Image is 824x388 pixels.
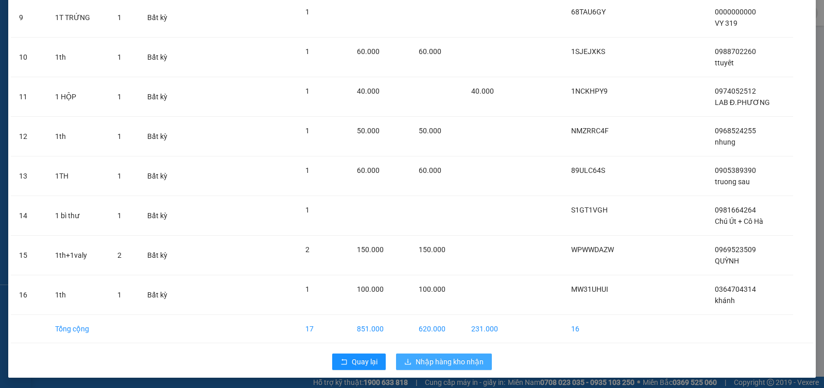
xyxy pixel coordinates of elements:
span: 0905389390 [715,166,756,174]
td: 1TH [47,156,109,196]
td: 1 bì thư [47,196,109,236]
td: 16 [563,315,634,343]
span: 0000000000 [715,8,756,16]
span: 1 [117,211,122,220]
span: 1NCKHPY9 [571,87,608,95]
span: NMZRRC4F [571,127,609,135]
span: rollback [340,358,348,366]
span: MW31UHUI [571,285,608,293]
span: 60.000 [419,47,441,56]
span: 40.000 [471,87,494,95]
span: Chú Út + Cô Hà [715,217,763,225]
td: Bất kỳ [139,275,183,315]
td: 16 [11,275,47,315]
span: 1 [117,93,122,101]
td: Bất kỳ [139,77,183,117]
span: 0974052512 [715,87,756,95]
span: 1 [117,13,122,22]
span: 1 [305,127,310,135]
span: VY 319 [715,19,737,27]
span: WPWWDAZW [571,245,614,254]
td: 11 [11,77,47,117]
span: 1 [305,47,310,56]
span: Nhập hàng kho nhận [416,356,484,367]
span: 150.000 [357,245,384,254]
td: 15 [11,236,47,275]
span: 0364704314 [715,285,756,293]
td: 1th [47,275,109,315]
span: 1SJEJXKS [571,47,605,56]
span: QUỲNH [715,257,739,265]
span: S1GT1VGH [571,206,608,214]
span: 50.000 [419,127,441,135]
span: 40.000 [357,87,380,95]
span: 1 [117,132,122,140]
span: 150.000 [419,245,445,254]
span: 100.000 [357,285,384,293]
span: 1 [305,8,310,16]
span: download [404,358,411,366]
td: 231.000 [463,315,516,343]
td: 1th+1valy [47,236,109,275]
span: 68TAU6GY [571,8,606,16]
td: Bất kỳ [139,196,183,236]
span: 0981664264 [715,206,756,214]
span: Quay lại [352,356,377,367]
span: 1 [305,206,310,214]
span: 1 [305,87,310,95]
span: 1 [117,53,122,61]
span: 2 [305,245,310,254]
span: nhung [715,138,735,146]
td: 851.000 [349,315,410,343]
td: 1th [47,117,109,156]
span: 60.000 [357,166,380,174]
span: 2 [117,251,122,259]
td: 1 HỘP [47,77,109,117]
span: 50.000 [357,127,380,135]
button: rollbackQuay lại [332,354,386,370]
td: Tổng cộng [47,315,109,343]
td: Bất kỳ [139,236,183,275]
span: LAB Đ.PHƯƠNG [715,98,770,107]
td: 620.000 [410,315,463,343]
button: downloadNhập hàng kho nhận [396,354,492,370]
td: 10 [11,38,47,77]
span: 1 [117,172,122,180]
span: 89ULC64S [571,166,605,174]
span: 1 [305,285,310,293]
td: 12 [11,117,47,156]
td: 17 [297,315,349,343]
span: ttuyêt [715,59,734,67]
span: khánh [715,296,735,305]
span: 60.000 [419,166,441,174]
td: Bất kỳ [139,117,183,156]
span: 1 [117,291,122,299]
span: 0988702260 [715,47,756,56]
span: 0968524255 [715,127,756,135]
span: 60.000 [357,47,380,56]
span: 100.000 [419,285,445,293]
td: Bất kỳ [139,156,183,196]
td: 1th [47,38,109,77]
td: 14 [11,196,47,236]
span: 0969523509 [715,245,756,254]
span: 1 [305,166,310,174]
span: truong sau [715,178,750,186]
td: 13 [11,156,47,196]
td: Bất kỳ [139,38,183,77]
